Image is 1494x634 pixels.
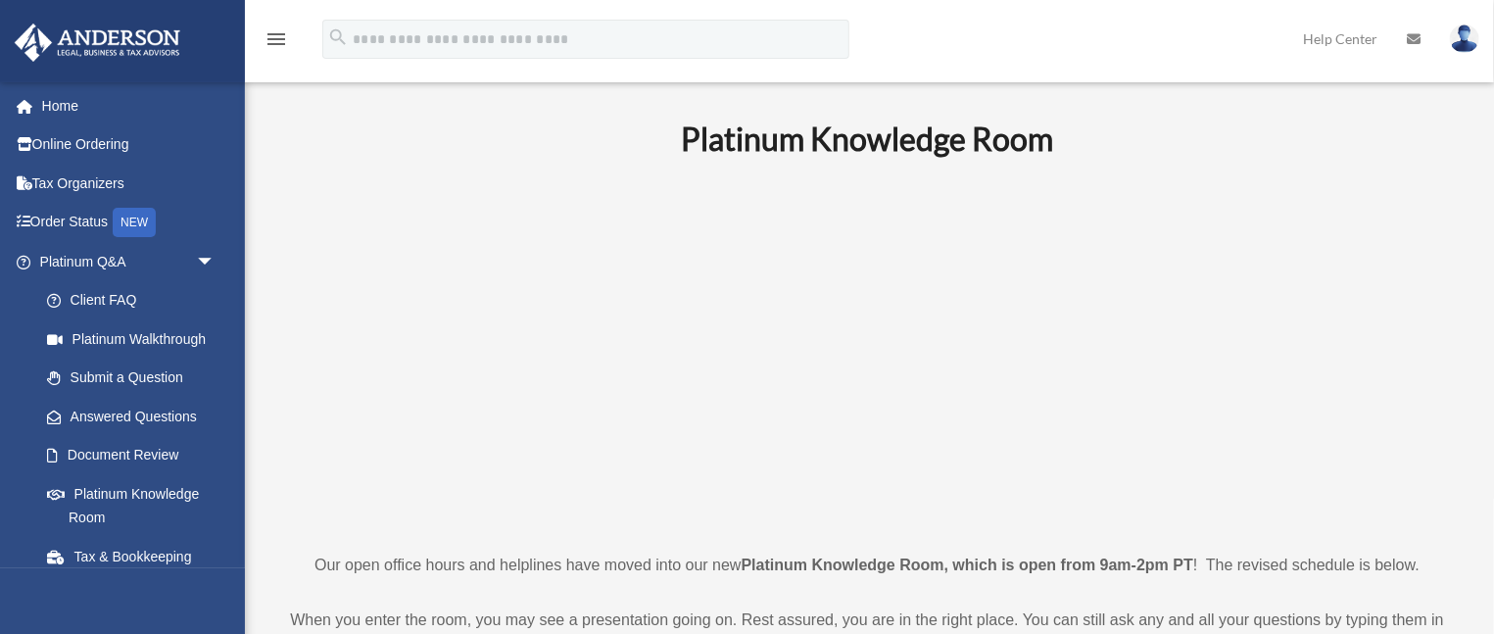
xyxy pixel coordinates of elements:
[279,552,1455,579] p: Our open office hours and helplines have moved into our new ! The revised schedule is below.
[681,120,1053,158] b: Platinum Knowledge Room
[265,27,288,51] i: menu
[27,397,245,436] a: Answered Questions
[27,319,245,359] a: Platinum Walkthrough
[196,242,235,282] span: arrow_drop_down
[14,242,245,281] a: Platinum Q&Aarrow_drop_down
[327,26,349,48] i: search
[1450,24,1479,53] img: User Pic
[27,359,245,398] a: Submit a Question
[27,436,245,475] a: Document Review
[113,208,156,237] div: NEW
[9,24,186,62] img: Anderson Advisors Platinum Portal
[27,474,235,537] a: Platinum Knowledge Room
[14,203,245,243] a: Order StatusNEW
[27,281,245,320] a: Client FAQ
[265,34,288,51] a: menu
[742,557,1193,573] strong: Platinum Knowledge Room, which is open from 9am-2pm PT
[14,125,245,165] a: Online Ordering
[14,86,245,125] a: Home
[573,184,1161,515] iframe: 231110_Toby_KnowledgeRoom
[27,537,245,600] a: Tax & Bookkeeping Packages
[14,164,245,203] a: Tax Organizers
